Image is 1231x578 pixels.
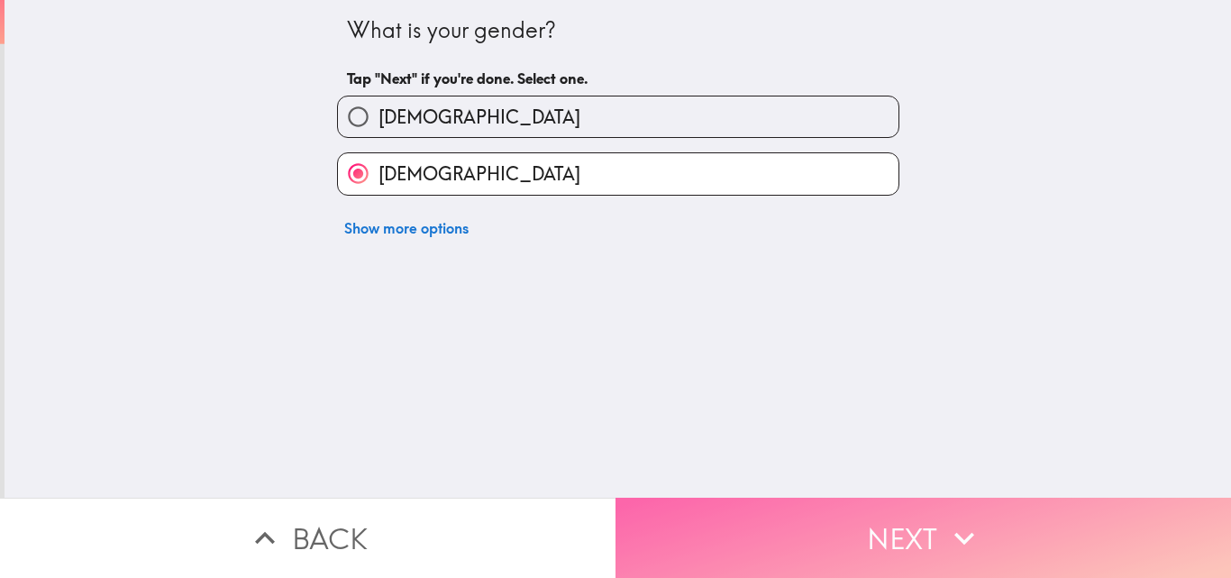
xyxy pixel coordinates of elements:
[337,210,476,246] button: Show more options
[378,105,580,130] span: [DEMOGRAPHIC_DATA]
[378,161,580,187] span: [DEMOGRAPHIC_DATA]
[338,96,898,137] button: [DEMOGRAPHIC_DATA]
[347,69,889,88] h6: Tap "Next" if you're done. Select one.
[347,15,889,46] div: What is your gender?
[338,153,898,194] button: [DEMOGRAPHIC_DATA]
[615,498,1231,578] button: Next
